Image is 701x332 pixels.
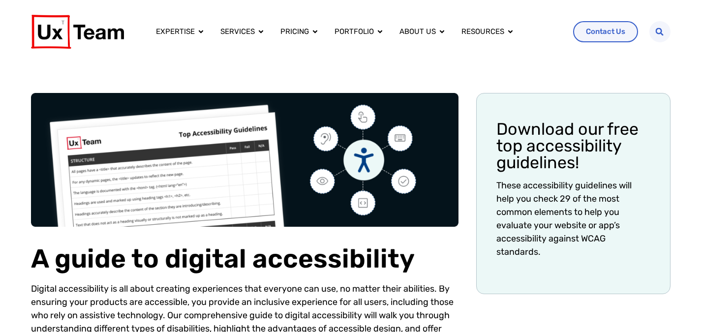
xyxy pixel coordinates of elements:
[586,28,625,35] span: Contact Us
[148,22,565,41] nav: Menu
[148,22,565,41] div: Menu Toggle
[31,242,458,274] h1: A guide to digital accessibility
[496,121,650,171] h3: Download our free top accessibility guidelines!
[496,179,650,259] p: These accessibility guidelines will help you check 29 of the most common elements to help you eva...
[335,26,374,37] a: Portfolio
[156,26,195,37] a: Expertise
[461,26,504,37] a: Resources
[649,21,671,42] div: Search
[280,26,309,37] a: Pricing
[399,26,436,37] a: About us
[220,26,255,37] a: Services
[31,15,124,49] img: UX Team Logo
[573,21,638,42] a: Contact Us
